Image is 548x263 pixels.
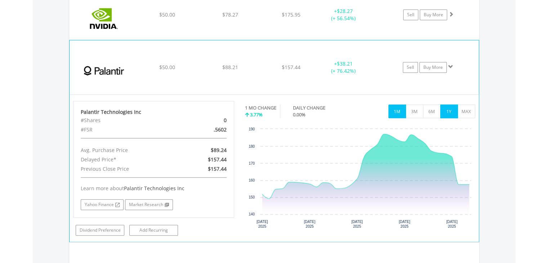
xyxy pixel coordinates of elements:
span: 0.00% [293,111,306,118]
button: 1Y [440,104,458,118]
div: .5602 [180,125,232,134]
div: DAILY CHANGE [293,104,351,111]
text: 140 [249,212,255,216]
text: [DATE] 2025 [351,220,363,228]
span: $88.21 [222,64,238,71]
text: 190 [249,127,255,131]
text: [DATE] 2025 [446,220,458,228]
button: 6M [423,104,441,118]
a: Add Recurring [129,225,178,236]
span: $38.21 [337,60,352,67]
span: $175.95 [282,11,300,18]
a: Market Research [125,199,173,210]
a: Sell [403,9,418,20]
span: Palantir Technologies Inc [124,185,184,192]
span: $78.27 [222,11,238,18]
a: Buy More [419,62,447,73]
div: Avg. Purchase Price [75,146,180,155]
div: 1 MO CHANGE [245,104,276,111]
text: 180 [249,144,255,148]
button: MAX [458,104,475,118]
span: $89.24 [211,147,227,153]
div: + (+ 56.54%) [316,8,371,22]
span: $50.00 [159,64,175,71]
text: [DATE] 2025 [399,220,410,228]
span: 3.77% [250,111,263,118]
svg: Interactive chart [245,125,475,233]
span: $50.00 [159,11,175,18]
div: #FSR [75,125,180,134]
span: $157.44 [282,64,300,71]
a: Sell [403,62,418,73]
div: #Shares [75,116,180,125]
div: Learn more about [81,185,227,192]
a: Yahoo Finance [81,199,124,210]
text: 160 [249,178,255,182]
div: 0 [180,116,232,125]
img: EQU.US.PLTR.png [73,49,135,93]
text: 150 [249,195,255,199]
text: [DATE] 2025 [257,220,268,228]
span: $157.44 [208,156,227,163]
a: Buy More [420,9,447,20]
div: Previous Close Price [75,164,180,174]
span: $28.27 [337,8,353,14]
button: 3M [406,104,423,118]
text: [DATE] 2025 [304,220,316,228]
span: $157.44 [208,165,227,172]
div: Delayed Price* [75,155,180,164]
div: Chart. Highcharts interactive chart. [245,125,475,233]
button: 1M [388,104,406,118]
a: Dividend Preference [76,225,124,236]
div: Palantir Technologies Inc [81,108,227,116]
text: 170 [249,161,255,165]
div: + (+ 76.42%) [316,60,370,75]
